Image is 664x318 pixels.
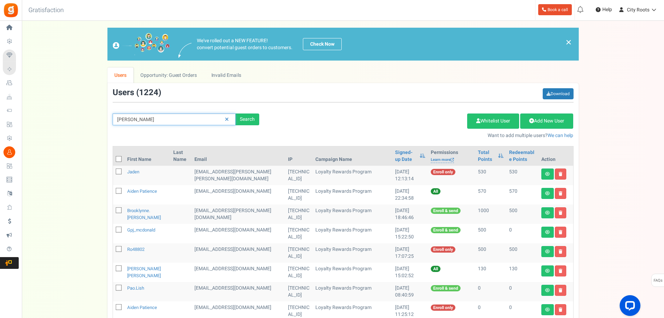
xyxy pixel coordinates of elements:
td: 130 [475,263,506,282]
td: [EMAIL_ADDRESS][PERSON_NAME][DOMAIN_NAME] [192,205,286,224]
td: 500 [506,205,539,224]
a: Users [107,67,134,83]
td: 570 [475,185,506,205]
a: Aiden Patience [127,188,157,194]
td: [DATE] 18:46:46 [392,205,428,224]
td: [EMAIL_ADDRESS][DOMAIN_NAME] [192,282,286,301]
span: All [431,266,440,272]
a: Opportunity: Guest Orders [133,67,204,83]
span: Help [601,6,612,13]
i: View details [545,191,550,196]
i: View details [545,288,550,292]
td: [TECHNICAL_ID] [285,205,313,224]
i: View details [545,269,550,273]
th: Campaign Name [313,146,392,166]
a: pao.lish [127,285,144,291]
i: View details [545,249,550,254]
span: Enroll only [431,169,455,175]
th: Permissions [428,146,475,166]
td: [EMAIL_ADDRESS][DOMAIN_NAME] [192,263,286,282]
td: Loyalty Rewards Program [313,166,392,185]
td: 0 [506,224,539,243]
a: Jaden [127,169,139,175]
th: Action [539,146,573,166]
a: [PERSON_NAME] [PERSON_NAME] [127,265,161,279]
td: 130 [506,263,539,282]
a: Aiden Patience [127,304,157,311]
a: Total Points [478,149,495,163]
span: FAQs [653,274,663,287]
td: 530 [475,166,506,185]
th: Email [192,146,286,166]
td: [DATE] 08:40:59 [392,282,428,301]
td: Loyalty Rewards Program [313,205,392,224]
td: [TECHNICAL_ID] [285,263,313,282]
a: brooklynne.[PERSON_NAME] [127,207,161,221]
i: Delete user [559,230,562,234]
td: 530 [506,166,539,185]
th: Last Name [171,146,192,166]
td: [DATE] 22:34:58 [392,185,428,205]
a: Redeemable Points [509,149,536,163]
td: Loyalty Rewards Program [313,282,392,301]
a: Invalid Emails [204,67,248,83]
a: Book a call [538,4,572,15]
i: Delete user [559,172,562,176]
a: Learn more [431,157,454,163]
a: Reset [221,113,232,126]
a: × [566,38,572,46]
td: 500 [475,243,506,263]
i: Delete user [559,308,562,312]
td: 500 [475,224,506,243]
th: First Name [124,146,171,166]
i: View details [545,308,550,312]
td: General [192,224,286,243]
a: Help [593,4,615,15]
span: Enroll & send [431,285,461,291]
td: 570 [506,185,539,205]
td: General [192,243,286,263]
span: City Roots [627,6,649,13]
td: Loyalty Rewards Program [313,185,392,205]
a: Whitelist User [467,113,519,129]
i: View details [545,172,550,176]
td: [TECHNICAL_ID] [285,282,313,301]
a: Check Now [303,38,342,50]
td: [TECHNICAL_ID] [285,224,313,243]
a: gpj_mcdonald [127,227,155,233]
p: We've rolled out a NEW FEATURE! convert potential guest orders to customers. [197,37,292,51]
div: Search [236,113,259,125]
td: [DATE] 15:02:52 [392,263,428,282]
img: images [178,43,192,58]
td: [TECHNICAL_ID] [285,185,313,205]
span: Enroll only [431,305,455,311]
a: ro48802 [127,246,145,253]
th: IP [285,146,313,166]
a: Add New User [520,113,573,129]
i: View details [545,230,550,234]
i: Delete user [559,269,562,273]
h3: Users ( ) [113,88,161,97]
td: 0 [506,282,539,301]
a: Download [543,88,574,99]
td: 500 [506,243,539,263]
td: [EMAIL_ADDRESS][DOMAIN_NAME] [192,185,286,205]
td: [DATE] 17:07:25 [392,243,428,263]
td: Loyalty Rewards Program [313,263,392,282]
span: 1224 [139,87,158,99]
span: Enroll & send [431,227,461,233]
a: We can help [548,132,573,139]
td: Loyalty Rewards Program [313,224,392,243]
td: 1000 [475,205,506,224]
td: [TECHNICAL_ID] [285,243,313,263]
p: Want to add multiple users? [270,132,574,139]
span: Enroll only [431,246,455,253]
i: Delete user [559,191,562,196]
td: [DATE] 12:13:14 [392,166,428,185]
i: Delete user [559,211,562,215]
img: Gratisfaction [3,2,19,18]
a: Signed-up Date [395,149,416,163]
i: Delete user [559,249,562,254]
i: Delete user [559,288,562,292]
h3: Gratisfaction [21,3,71,17]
